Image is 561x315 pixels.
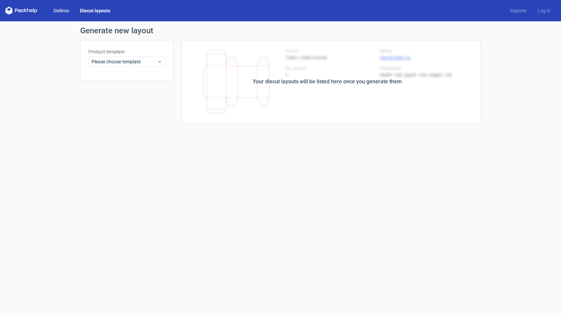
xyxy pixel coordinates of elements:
h1: Generate new layout [80,27,481,35]
div: Your diecut layouts will be listed here once you generate them [253,78,402,86]
a: Diecut layouts [74,7,116,14]
span: Please choose template [91,58,157,65]
a: Dielines [48,7,74,14]
a: Log in [532,7,556,14]
label: Product template [88,48,165,55]
a: Register [505,7,532,14]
